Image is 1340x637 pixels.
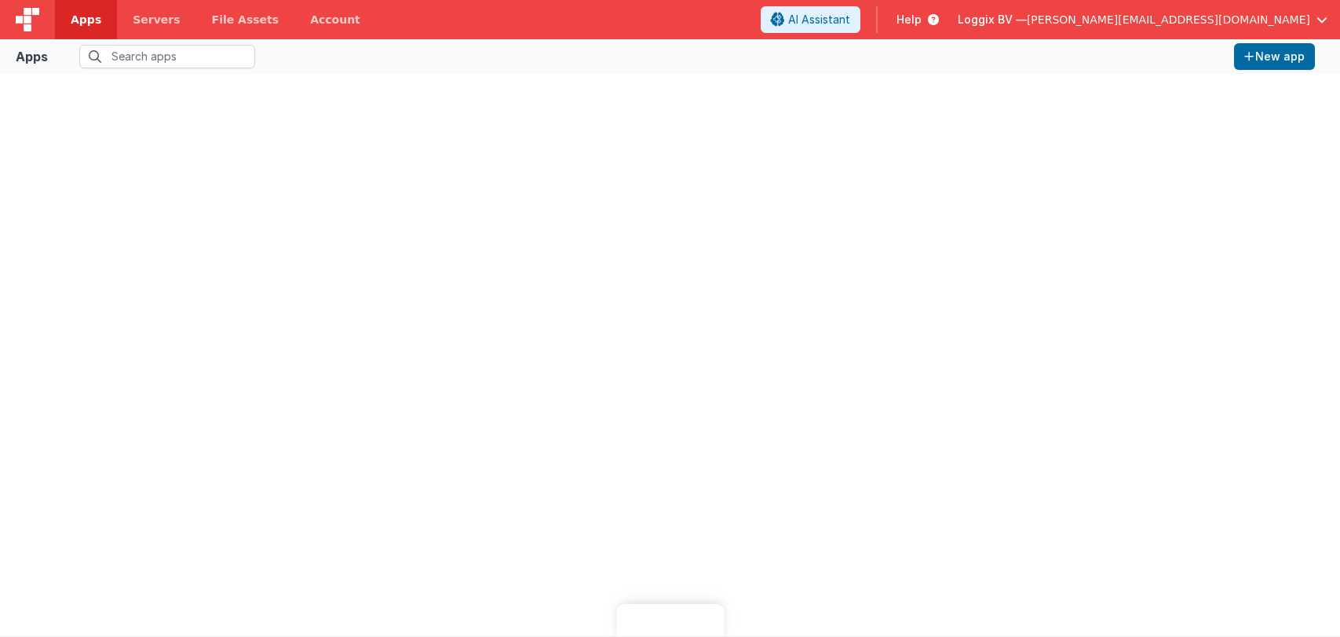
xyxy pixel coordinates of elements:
[616,604,724,637] iframe: Marker.io feedback button
[212,12,279,27] span: File Assets
[133,12,180,27] span: Servers
[71,12,101,27] span: Apps
[79,45,255,68] input: Search apps
[761,6,860,33] button: AI Assistant
[1027,12,1310,27] span: [PERSON_NAME][EMAIL_ADDRESS][DOMAIN_NAME]
[958,12,1027,27] span: Loggix BV —
[788,12,850,27] span: AI Assistant
[958,12,1327,27] button: Loggix BV — [PERSON_NAME][EMAIL_ADDRESS][DOMAIN_NAME]
[1234,43,1315,70] button: New app
[16,47,48,66] div: Apps
[896,12,922,27] span: Help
